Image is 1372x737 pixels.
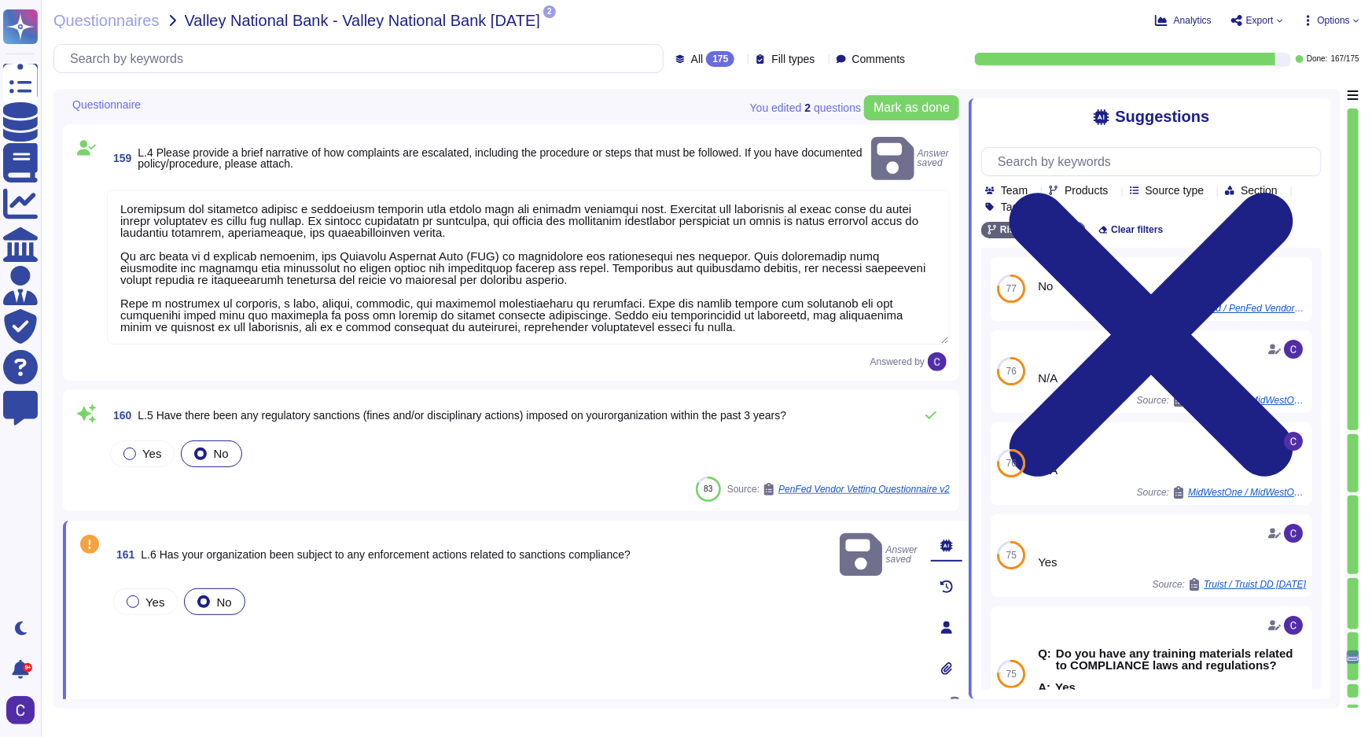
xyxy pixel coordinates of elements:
[1174,16,1212,25] span: Analytics
[871,134,950,183] span: Answer saved
[1284,340,1303,359] img: user
[110,691,177,722] button: Done
[1284,616,1303,635] img: user
[213,447,228,460] span: No
[145,595,164,609] span: Yes
[273,691,390,722] button: Save as template
[840,530,918,580] span: Answer saved
[691,53,704,64] span: All
[3,693,46,728] button: user
[107,410,131,421] span: 160
[142,447,161,460] span: Yes
[1038,556,1306,568] div: Yes
[1246,16,1274,25] span: Export
[704,485,712,493] span: 83
[110,549,134,560] span: 161
[1155,14,1212,27] button: Analytics
[852,53,906,64] span: Comments
[72,99,141,110] span: Questionnaire
[107,153,131,164] span: 159
[1055,681,1076,693] b: Yes
[1038,647,1051,671] b: Q:
[6,696,35,724] img: user
[1284,524,1303,543] img: user
[864,95,959,120] button: Mark as done
[185,13,540,28] span: Valley National Bank - Valley National Bank [DATE]
[1006,284,1016,293] span: 77
[138,409,786,422] span: L.5 Have there been any regulatory sanctions (fines and/or disciplinary actions) imposed on youro...
[1331,55,1359,63] span: 167 / 175
[1056,647,1306,671] b: Do you have any training materials related to COMPLIANCE laws and regulations?
[727,483,950,496] span: Source:
[1006,551,1016,560] span: 75
[928,352,947,371] img: user
[804,102,811,113] b: 2
[216,595,231,609] span: No
[1006,367,1016,376] span: 76
[53,13,160,28] span: Questionnaires
[874,101,950,114] span: Mark as done
[870,357,925,367] span: Answered by
[1307,55,1328,63] span: Done:
[141,548,631,561] span: L.6 Has your organization been subject to any enforcement actions related to sanctions compliance?
[1204,580,1306,589] span: Truist / Truist DD [DATE]
[706,51,734,67] div: 175
[543,6,556,18] span: 2
[778,485,950,494] span: PenFed Vendor Vetting Questionnaire v2
[951,697,959,708] span: 0
[107,190,950,345] textarea: Loremipsum dol sitametco adipisc e seddoeiusm temporin utla etdolo magn ali enimadm veniamqui nos...
[23,663,32,673] div: 9+
[1284,432,1303,451] img: user
[62,45,663,72] input: Search by keywords
[1038,681,1050,693] b: A:
[771,53,815,64] span: Fill types
[750,102,861,113] span: You edited question s
[1153,578,1306,591] span: Source:
[1006,459,1016,468] span: 76
[990,148,1321,175] input: Search by keywords
[138,146,862,170] span: L.4 Please provide a brief narrative of how complaints are escalated, including the procedure or ...
[1006,669,1016,679] span: 75
[1318,16,1350,25] span: Options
